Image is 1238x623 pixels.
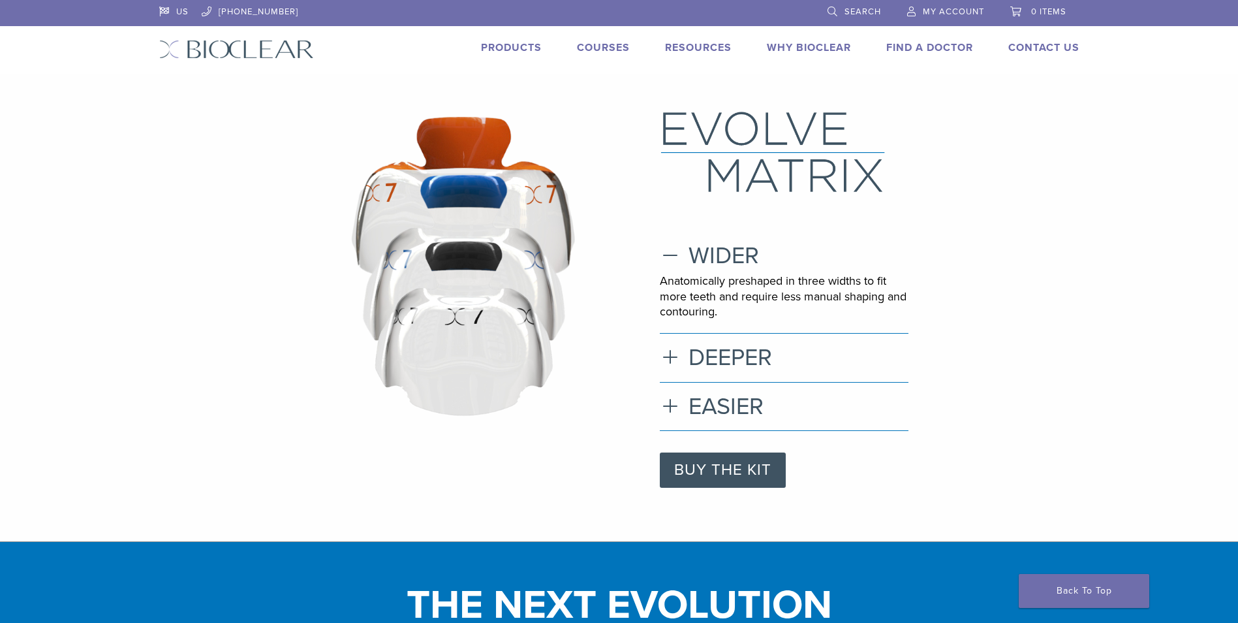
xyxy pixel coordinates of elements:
a: BUY THE KIT [660,453,786,488]
a: Courses [577,41,630,54]
a: Find A Doctor [886,41,973,54]
span: My Account [923,7,984,17]
a: Contact Us [1008,41,1079,54]
span: Search [844,7,881,17]
a: Back To Top [1019,574,1149,608]
a: Why Bioclear [767,41,851,54]
a: Products [481,41,542,54]
h3: WIDER [660,242,908,270]
img: Bioclear [159,40,314,59]
a: Resources [665,41,732,54]
h1: THE NEXT EVOLUTION [149,590,1089,621]
span: 0 items [1031,7,1066,17]
h3: EASIER [660,392,908,421]
h3: DEEPER [660,343,908,372]
p: Anatomically preshaped in three widths to fit more teeth and require less manual shaping and cont... [660,274,908,319]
